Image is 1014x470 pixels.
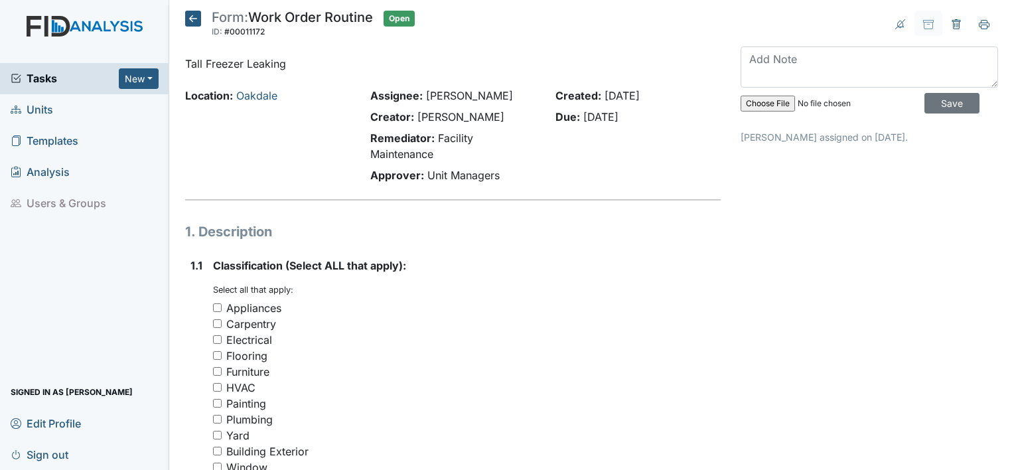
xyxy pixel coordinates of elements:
small: Select all that apply: [213,285,293,295]
div: Electrical [226,332,272,348]
strong: Due: [555,110,580,123]
input: Save [924,93,979,114]
span: [DATE] [583,110,618,123]
p: Tall Freezer Leaking [185,56,721,72]
span: [PERSON_NAME] [426,89,513,102]
input: Building Exterior [213,447,222,455]
span: Templates [11,131,78,151]
span: Signed in as [PERSON_NAME] [11,382,133,402]
strong: Remediator: [370,131,435,145]
div: Appliances [226,300,281,316]
strong: Approver: [370,169,424,182]
span: ID: [212,27,222,37]
a: Oakdale [236,89,277,102]
h1: 1. Description [185,222,721,242]
span: #00011172 [224,27,265,37]
div: Plumbing [226,412,273,428]
input: Yard [213,431,222,439]
p: [PERSON_NAME] assigned on [DATE]. [741,130,998,144]
input: HVAC [213,383,222,392]
strong: Created: [555,89,601,102]
span: Classification (Select ALL that apply): [213,259,406,272]
input: Carpentry [213,319,222,328]
strong: Creator: [370,110,414,123]
span: Form: [212,9,248,25]
div: Yard [226,428,250,443]
input: Flooring [213,351,222,360]
div: Carpentry [226,316,276,332]
div: Flooring [226,348,267,364]
span: Edit Profile [11,413,81,433]
span: Sign out [11,444,68,465]
div: Building Exterior [226,443,309,459]
input: Painting [213,399,222,408]
strong: Location: [185,89,233,102]
input: Appliances [213,303,222,312]
div: HVAC [226,380,255,396]
input: Plumbing [213,415,222,424]
input: Furniture [213,367,222,376]
button: New [119,68,159,89]
span: Units [11,100,53,120]
div: Painting [226,396,266,412]
input: Electrical [213,335,222,344]
strong: Assignee: [370,89,423,102]
span: Open [384,11,415,27]
div: Furniture [226,364,269,380]
span: Analysis [11,162,70,183]
label: 1.1 [190,258,202,274]
a: Tasks [11,70,119,86]
span: [DATE] [605,89,640,102]
span: Unit Managers [427,169,500,182]
span: [PERSON_NAME] [417,110,504,123]
div: Work Order Routine [212,11,373,40]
